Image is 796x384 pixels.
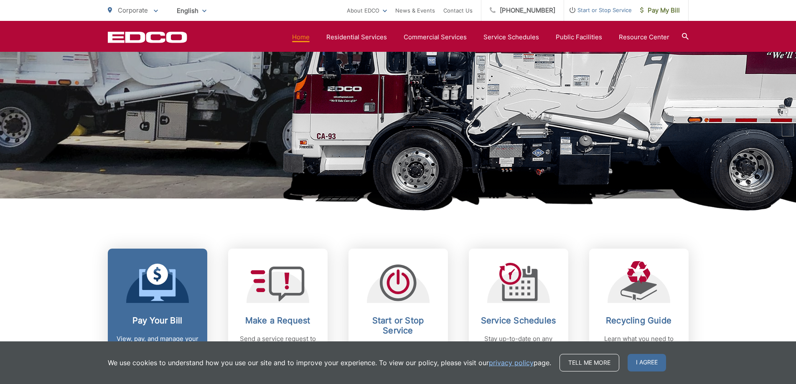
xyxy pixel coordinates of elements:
h2: Make a Request [237,315,319,326]
a: EDCD logo. Return to the homepage. [108,31,187,43]
a: Recycling Guide Learn what you need to know about recycling. [589,249,689,376]
span: English [170,3,213,18]
a: Resource Center [619,32,669,42]
span: I agree [628,354,666,371]
a: Service Schedules Stay up-to-date on any changes in schedules. [469,249,568,376]
a: privacy policy [489,358,534,368]
a: Commercial Services [404,32,467,42]
h2: Pay Your Bill [116,315,199,326]
a: Service Schedules [483,32,539,42]
h2: Service Schedules [477,315,560,326]
p: View, pay, and manage your bill online. [116,334,199,354]
a: News & Events [395,5,435,15]
span: Corporate [118,6,148,14]
a: Pay Your Bill View, pay, and manage your bill online. [108,249,207,376]
a: Home [292,32,310,42]
a: Make a Request Send a service request to EDCO. [228,249,328,376]
p: Send a service request to EDCO. [237,334,319,354]
a: Tell me more [559,354,619,371]
a: Public Facilities [556,32,602,42]
p: We use cookies to understand how you use our site and to improve your experience. To view our pol... [108,358,551,368]
span: Pay My Bill [640,5,680,15]
h2: Start or Stop Service [357,315,440,336]
h2: Recycling Guide [598,315,680,326]
a: About EDCO [347,5,387,15]
p: Learn what you need to know about recycling. [598,334,680,354]
a: Residential Services [326,32,387,42]
p: Stay up-to-date on any changes in schedules. [477,334,560,354]
a: Contact Us [443,5,473,15]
